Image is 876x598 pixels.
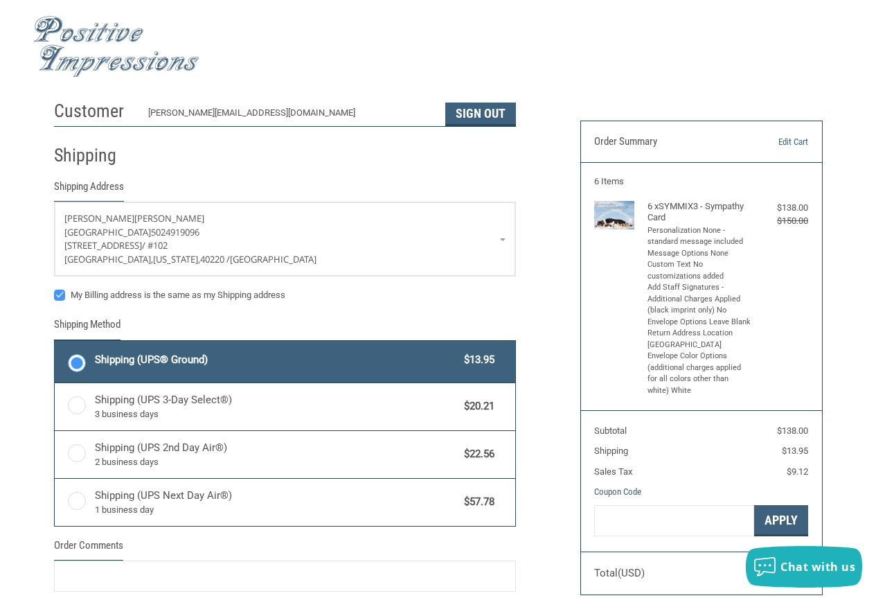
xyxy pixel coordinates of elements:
[740,135,808,149] a: Edit Cart
[755,201,808,215] div: $138.00
[647,282,751,317] li: Add Staff Signatures - Additional Charges Applied (black imprint only) No
[230,253,316,265] span: [GEOGRAPHIC_DATA]
[594,135,740,149] h3: Order Summary
[787,466,808,477] span: $9.12
[95,407,458,421] span: 3 business days
[458,398,495,414] span: $20.21
[782,446,808,456] span: $13.95
[746,546,862,588] button: Chat with us
[95,503,458,517] span: 1 business day
[33,16,199,78] img: Positive Impressions
[647,328,751,351] li: Return Address Location [GEOGRAPHIC_DATA]
[647,317,751,328] li: Envelope Options Leave Blank
[54,144,135,167] h2: Shipping
[64,226,151,238] span: [GEOGRAPHIC_DATA]
[594,176,808,187] h3: 6 Items
[54,100,135,123] h2: Customer
[780,559,855,574] span: Chat with us
[64,212,134,225] span: [PERSON_NAME]
[777,425,808,436] span: $138.00
[647,351,751,396] li: Envelope Color Options (additional charges applied for all colors other than white) White
[54,290,516,301] label: My Billing address is the same as my Shipping address
[54,317,120,340] legend: Shipping Method
[134,212,204,225] span: [PERSON_NAME]
[754,505,808,536] button: Apply
[64,253,153,265] span: [GEOGRAPHIC_DATA],
[458,352,495,368] span: $13.95
[95,392,458,421] span: Shipping (UPS 3-Day Select®)
[151,226,199,238] span: 5024919096
[594,446,628,456] span: Shipping
[95,440,458,469] span: Shipping (UPS 2nd Day Air®)
[445,103,516,126] button: Sign Out
[594,567,645,579] span: Total (USD)
[153,253,200,265] span: [US_STATE],
[95,352,458,368] span: Shipping (UPS® Ground)
[647,225,751,248] li: Personalization None - standard message included
[458,446,495,462] span: $22.56
[755,214,808,228] div: $150.00
[54,179,124,202] legend: Shipping Address
[142,239,168,252] span: / #102
[594,486,641,497] a: Coupon Code
[594,466,632,477] span: Sales Tax
[200,253,230,265] span: 40220 /
[64,239,142,252] span: [STREET_ADDRESS]
[54,538,123,561] legend: Order Comments
[647,201,751,224] h4: 6 x SYMMIX3 - Sympathy Card
[55,202,515,276] a: Enter or select a different address
[148,106,431,126] div: [PERSON_NAME][EMAIL_ADDRESS][DOMAIN_NAME]
[458,494,495,510] span: $57.78
[647,259,751,282] li: Custom Text No customizations added
[95,455,458,469] span: 2 business days
[594,505,754,536] input: Gift Certificate or Coupon Code
[647,248,751,260] li: Message Options None
[95,488,458,517] span: Shipping (UPS Next Day Air®)
[594,425,627,436] span: Subtotal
